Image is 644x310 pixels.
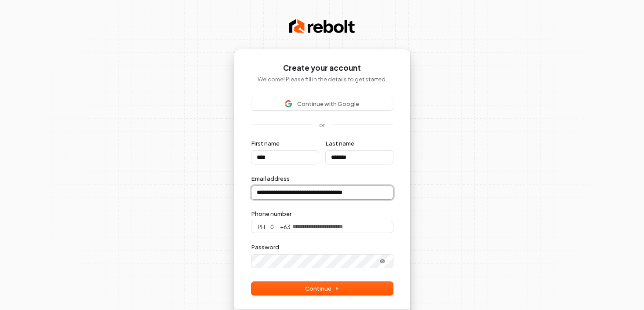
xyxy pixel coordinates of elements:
label: Email address [251,175,290,182]
label: Last name [326,139,354,147]
p: or [319,121,325,129]
button: Continue [251,282,393,295]
span: Continue [305,284,339,292]
p: Welcome! Please fill in the details to get started. [251,75,393,83]
label: First name [251,139,280,147]
label: Password [251,243,279,251]
span: Continue with Google [297,100,359,108]
button: Show password [374,256,391,266]
label: Phone number [251,210,291,218]
button: Sign in with GoogleContinue with Google [251,97,393,110]
button: ph [251,221,279,233]
h1: Create your account [251,63,393,73]
img: Rebolt Logo [289,18,355,35]
img: Sign in with Google [285,100,292,107]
